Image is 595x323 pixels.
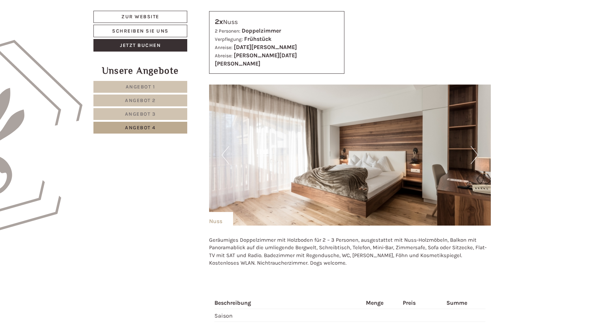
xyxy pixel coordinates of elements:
[93,11,187,23] a: Zur Website
[209,85,491,226] img: image
[93,39,187,52] a: Jetzt buchen
[215,17,339,27] div: Nuss
[128,5,153,18] div: [DATE]
[214,298,363,309] th: Beschreibung
[214,309,363,322] td: Saison
[11,21,116,26] div: Hotel B&B Feldmessner
[215,18,223,26] b: 2x
[215,37,243,42] small: Verpflegung:
[215,45,232,50] small: Anreise:
[125,97,156,103] span: Angebot 2
[215,53,232,58] small: Abreise:
[5,19,120,41] div: Guten Tag, wie können wir Ihnen helfen?
[126,84,155,90] span: Angebot 1
[363,298,400,309] th: Menge
[234,44,297,50] b: [DATE][PERSON_NAME]
[400,298,444,309] th: Preis
[471,146,478,164] button: Next
[215,28,240,34] small: 2 Personen:
[242,27,281,34] b: Doppelzimmer
[125,125,156,131] span: Angebot 4
[93,64,187,77] div: Unsere Angebote
[11,35,116,40] small: 21:29
[209,236,491,267] p: Geräumiges Doppelzimmer mit Holzboden für 2 – 3 Personen, ausgestattet mit Nuss-Holzmöbeln, Balko...
[244,35,271,42] b: Frühstück
[215,52,297,67] b: [PERSON_NAME][DATE][PERSON_NAME]
[93,25,187,37] a: Schreiben Sie uns
[125,111,156,117] span: Angebot 3
[444,298,485,309] th: Summe
[222,146,229,164] button: Previous
[209,212,233,226] div: Nuss
[236,189,281,201] button: Senden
